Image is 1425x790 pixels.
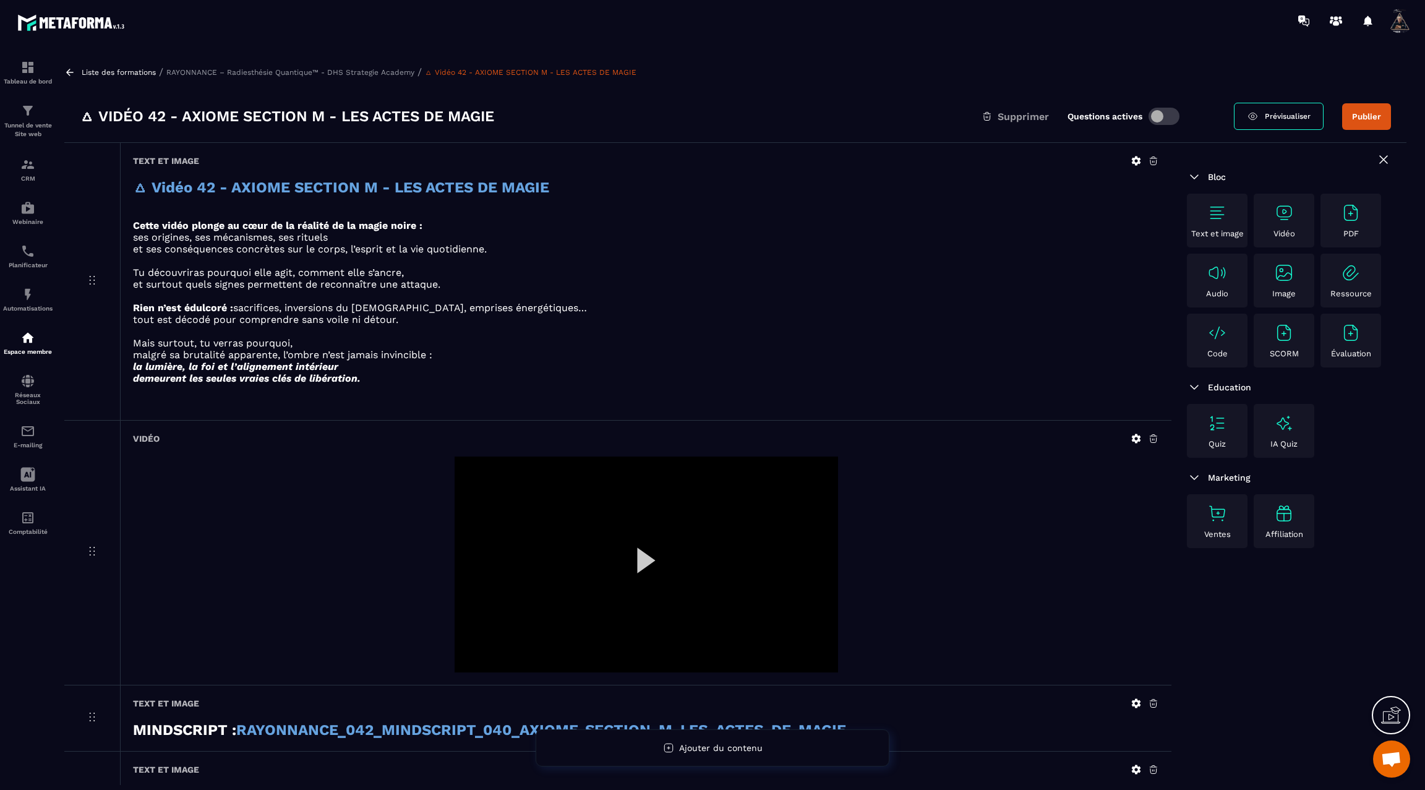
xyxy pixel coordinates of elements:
img: automations [20,287,35,302]
p: Ressource [1330,289,1372,298]
a: Liste des formations [82,68,156,77]
span: ses origines, ses mécanismes, ses rituels [133,231,328,243]
p: Quiz [1209,439,1226,449]
a: formationformationTunnel de vente Site web [3,94,53,148]
span: Ajouter du contenu [679,743,763,753]
img: text-image no-wrap [1341,263,1361,283]
strong: RAYONNANCE_042_MINDSCRIPT_040_AXIOME_SECTION_M_LES_ACTES_DE_MAGIE [236,721,846,739]
p: Assistant IA [3,485,53,492]
p: Automatisations [3,305,53,312]
img: text-image no-wrap [1207,323,1227,343]
a: Assistant IA [3,458,53,501]
p: Espace membre [3,348,53,355]
img: text-image no-wrap [1207,413,1227,433]
a: formationformationTableau de bord [3,51,53,94]
img: email [20,424,35,439]
img: text-image no-wrap [1341,323,1361,343]
a: automationsautomationsWebinaire [3,191,53,234]
div: Ouvrir le chat [1373,741,1410,778]
img: text-image no-wrap [1274,263,1294,283]
span: et surtout quels signes permettent de reconnaître une attaque. [133,278,440,290]
img: text-image no-wrap [1341,203,1361,223]
em: la lumière, la foi et l’alignement intérieur [133,361,338,372]
p: Image [1272,289,1296,298]
p: E-mailing [3,442,53,449]
p: Évaluation [1331,349,1371,358]
p: Affiliation [1265,530,1303,539]
button: Publier [1342,103,1391,130]
a: Prévisualiser [1234,103,1324,130]
img: logo [17,11,129,34]
span: / [417,66,422,78]
img: arrow-down [1187,170,1202,184]
span: Mais surtout, tu verras pourquoi, [133,337,293,349]
span: Education [1208,382,1251,392]
p: Tunnel de vente Site web [3,121,53,139]
img: arrow-down [1187,470,1202,485]
p: IA Quiz [1270,439,1298,449]
a: automationsautomationsAutomatisations [3,278,53,321]
p: Audio [1206,289,1228,298]
img: social-network [20,374,35,389]
a: RAYONNANCE – Radiesthésie Quantique™ - DHS Strategie Academy [166,68,414,77]
span: sacrifices, inversions du [DEMOGRAPHIC_DATA], emprises énergétiques… [233,302,587,314]
p: CRM [3,175,53,182]
strong: Rien n’est édulcoré : [133,302,233,314]
span: et ses conséquences concrètes sur le corps, l’esprit et la vie quotidienne. [133,243,487,255]
p: Comptabilité [3,528,53,535]
span: / [159,66,163,78]
em: demeurent les seules vraies clés de libération. [133,372,361,384]
img: text-image no-wrap [1207,203,1227,223]
h6: Vidéo [133,434,160,444]
a: accountantaccountantComptabilité [3,501,53,544]
img: text-image [1274,413,1294,433]
img: scheduler [20,244,35,259]
a: formationformationCRM [3,148,53,191]
p: Tableau de bord [3,78,53,85]
span: tout est décodé pour comprendre sans voile ni détour. [133,314,398,325]
p: Code [1207,349,1228,358]
p: PDF [1343,229,1359,238]
a: automationsautomationsEspace membre [3,321,53,364]
h6: Text et image [133,698,199,708]
img: text-image no-wrap [1207,504,1227,523]
img: automations [20,200,35,215]
span: Supprimer [998,111,1049,122]
img: text-image no-wrap [1274,203,1294,223]
p: Vidéo [1273,229,1295,238]
p: SCORM [1270,349,1299,358]
h6: Text et image [133,156,199,166]
span: Bloc [1208,172,1226,182]
p: Webinaire [3,218,53,225]
h3: 🜂 Vidéo 42 - AXIOME SECTION M - LES ACTES DE MAGIE [80,106,494,126]
p: Text et image [1191,229,1244,238]
strong: 🜂 Vidéo 42 - AXIOME SECTION M - LES ACTES DE MAGIE [133,179,549,196]
a: 🜂 Vidéo 42 - AXIOME SECTION M - LES ACTES DE MAGIE [425,68,636,77]
p: Planificateur [3,262,53,268]
img: text-image no-wrap [1274,323,1294,343]
p: Ventes [1204,530,1231,539]
img: text-image [1274,504,1294,523]
a: schedulerschedulerPlanificateur [3,234,53,278]
p: Réseaux Sociaux [3,392,53,405]
img: formation [20,103,35,118]
span: Marketing [1208,473,1251,483]
img: text-image no-wrap [1207,263,1227,283]
span: Tu découvriras pourquoi elle agit, comment elle s’ancre, [133,267,404,278]
span: Prévisualiser [1265,112,1311,121]
label: Questions actives [1068,111,1142,121]
img: automations [20,330,35,345]
img: accountant [20,510,35,525]
span: malgré sa brutalité apparente, l’ombre n’est jamais invincible : [133,349,432,361]
strong: Cette vidéo plonge au cœur de la réalité de la magie noire : [133,220,422,231]
img: arrow-down [1187,380,1202,395]
a: emailemailE-mailing [3,414,53,458]
img: formation [20,60,35,75]
img: formation [20,157,35,172]
strong: MINDSCRIPT : [133,721,236,739]
h6: Text et image [133,765,199,775]
a: social-networksocial-networkRéseaux Sociaux [3,364,53,414]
